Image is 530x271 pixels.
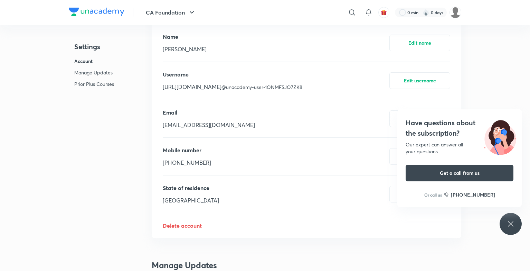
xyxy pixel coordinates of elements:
p: [EMAIL_ADDRESS][DOMAIN_NAME] [163,121,255,129]
p: Email [163,108,255,117]
img: sakshi Pathak [449,7,461,18]
p: Or call us [424,192,442,198]
img: Company Logo [69,8,124,16]
p: Delete account [163,222,450,230]
p: [PERSON_NAME] [163,45,207,53]
p: [URL][DOMAIN_NAME] [163,83,302,91]
p: Account [74,57,114,65]
p: Prior Plus Courses [74,80,114,88]
p: Manage Updates [74,69,114,76]
button: Edit email [389,110,450,127]
p: [PHONE_NUMBER] [163,159,211,167]
button: avatar [378,7,389,18]
button: CA Foundation [142,6,200,19]
button: Edit username [389,72,450,89]
h4: Settings [74,42,114,52]
p: Username [163,70,302,79]
img: streak [423,9,429,16]
p: State of residence [163,184,219,192]
div: Our expert can answer all your questions [406,141,513,155]
p: [GEOGRAPHIC_DATA] [163,196,219,205]
a: Company Logo [69,8,124,18]
span: @unacademy-user-1ONMFSJO7ZK8 [221,84,302,90]
a: [PHONE_NUMBER] [444,191,495,198]
h3: Manage Updates [152,260,461,270]
img: ttu_illustration_new.svg [478,118,522,155]
p: Name [163,33,207,41]
button: Get a call from us [406,165,513,181]
button: Edit name [389,35,450,51]
h6: [PHONE_NUMBER] [451,191,495,198]
button: Edit State [389,186,450,202]
img: avatar [381,9,387,16]
button: Edit number [389,148,450,165]
h4: Have questions about the subscription? [406,118,513,138]
p: Mobile number [163,146,211,154]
